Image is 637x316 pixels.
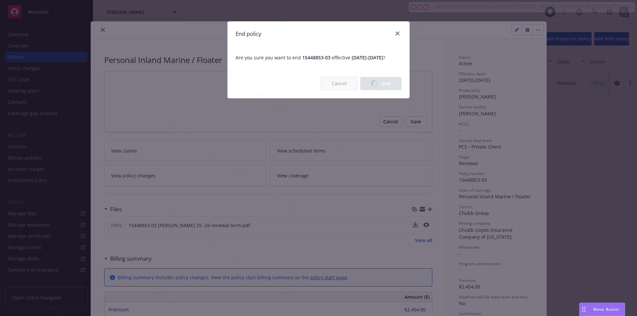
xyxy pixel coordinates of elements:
[579,303,625,316] button: Nova Assist
[393,30,401,37] a: close
[352,54,383,61] span: [DATE] - [DATE]
[302,54,330,61] span: 15448853-03
[593,306,619,312] span: Nova Assist
[580,303,588,316] div: Drag to move
[228,46,409,69] span: Are you sure you want to end effective ?
[236,30,261,38] h1: End policy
